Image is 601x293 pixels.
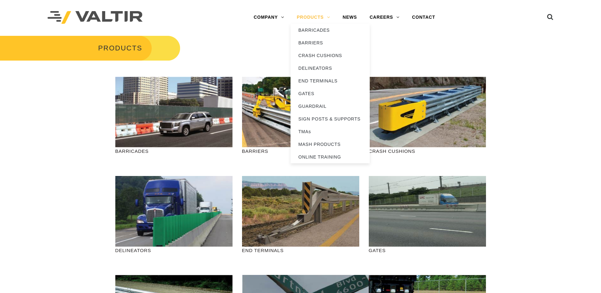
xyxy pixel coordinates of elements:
[291,113,370,125] a: SIGN POSTS & SUPPORTS
[369,247,486,254] p: GATES
[369,147,486,155] p: CRASH CUSHIONS
[247,11,291,24] a: COMPANY
[291,11,336,24] a: PRODUCTS
[291,75,370,87] a: END TERMINALS
[291,151,370,163] a: ONLINE TRAINING
[291,125,370,138] a: TMAs
[115,247,233,254] p: DELINEATORS
[291,100,370,113] a: GUARDRAIL
[291,49,370,62] a: CRASH CUSHIONS
[291,36,370,49] a: BARRIERS
[48,11,143,24] img: Valtir
[336,11,363,24] a: NEWS
[291,62,370,75] a: DELINEATORS
[242,147,359,155] p: BARRIERS
[291,87,370,100] a: GATES
[242,247,359,254] p: END TERMINALS
[363,11,406,24] a: CAREERS
[406,11,442,24] a: CONTACT
[291,24,370,36] a: BARRICADES
[115,147,233,155] p: BARRICADES
[291,138,370,151] a: MASH PRODUCTS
